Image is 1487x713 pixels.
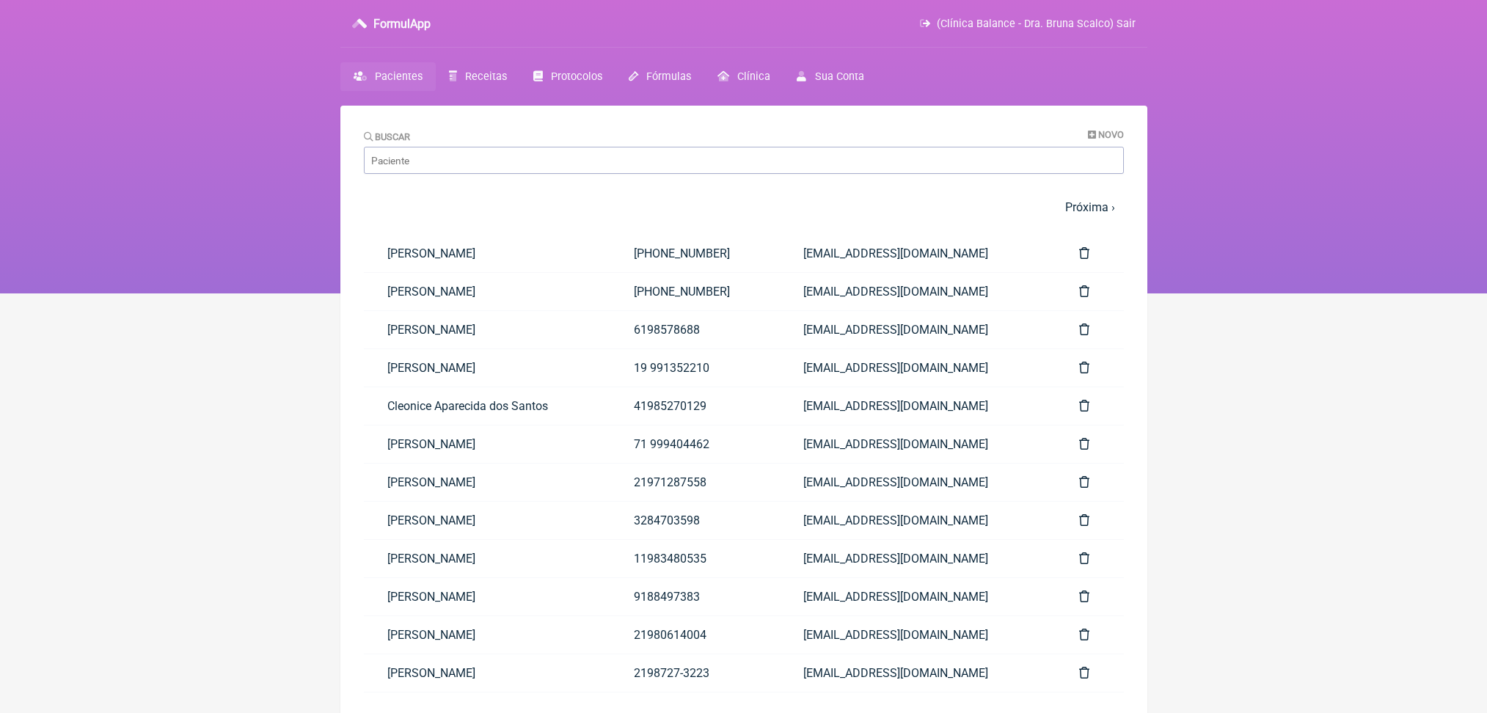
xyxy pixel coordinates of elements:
a: 19 991352210 [610,349,781,387]
a: Receitas [436,62,520,91]
h3: FormulApp [373,17,431,31]
a: [EMAIL_ADDRESS][DOMAIN_NAME] [780,616,1055,654]
span: Clínica [737,70,770,83]
span: Sua Conta [815,70,864,83]
a: [PHONE_NUMBER] [610,235,781,272]
a: 21980614004 [610,616,781,654]
a: Novo [1088,129,1124,140]
a: [EMAIL_ADDRESS][DOMAIN_NAME] [780,502,1055,539]
span: Pacientes [375,70,423,83]
a: 71 999404462 [610,425,781,463]
a: [PERSON_NAME] [364,616,610,654]
span: Receitas [465,70,507,83]
a: Próxima › [1065,200,1115,214]
a: [PERSON_NAME] [364,578,610,615]
a: 9188497383 [610,578,781,615]
a: [EMAIL_ADDRESS][DOMAIN_NAME] [780,273,1055,310]
a: 41985270129 [610,387,781,425]
a: [PERSON_NAME] [364,540,610,577]
span: Protocolos [551,70,602,83]
a: [EMAIL_ADDRESS][DOMAIN_NAME] [780,235,1055,272]
a: [EMAIL_ADDRESS][DOMAIN_NAME] [780,387,1055,425]
a: 21971287558 [610,464,781,501]
a: Fórmulas [615,62,704,91]
a: [EMAIL_ADDRESS][DOMAIN_NAME] [780,654,1055,692]
a: [PERSON_NAME] [364,235,610,272]
nav: pager [364,191,1124,223]
a: [EMAIL_ADDRESS][DOMAIN_NAME] [780,578,1055,615]
a: [PERSON_NAME] [364,502,610,539]
span: (Clínica Balance - Dra. Bruna Scalco) Sair [937,18,1136,30]
span: Fórmulas [646,70,691,83]
a: 6198578688 [610,311,781,348]
a: [EMAIL_ADDRESS][DOMAIN_NAME] [780,425,1055,463]
a: [PERSON_NAME] [364,273,610,310]
a: 11983480535 [610,540,781,577]
a: [PERSON_NAME] [364,654,610,692]
a: Cleonice Aparecida dos Santos [364,387,610,425]
label: Buscar [364,131,411,142]
a: [PERSON_NAME] [364,311,610,348]
input: Paciente [364,147,1124,174]
a: Pacientes [340,62,436,91]
a: Sua Conta [783,62,877,91]
a: [PERSON_NAME] [364,349,610,387]
a: [PERSON_NAME] [364,425,610,463]
a: [PERSON_NAME] [364,464,610,501]
a: [EMAIL_ADDRESS][DOMAIN_NAME] [780,540,1055,577]
a: (Clínica Balance - Dra. Bruna Scalco) Sair [920,18,1135,30]
a: Clínica [704,62,783,91]
span: Novo [1098,129,1124,140]
a: [PHONE_NUMBER] [610,273,781,310]
a: [EMAIL_ADDRESS][DOMAIN_NAME] [780,464,1055,501]
a: [EMAIL_ADDRESS][DOMAIN_NAME] [780,349,1055,387]
a: [EMAIL_ADDRESS][DOMAIN_NAME] [780,311,1055,348]
a: Protocolos [520,62,615,91]
a: 3284703598 [610,502,781,539]
a: 2198727-3223 [610,654,781,692]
